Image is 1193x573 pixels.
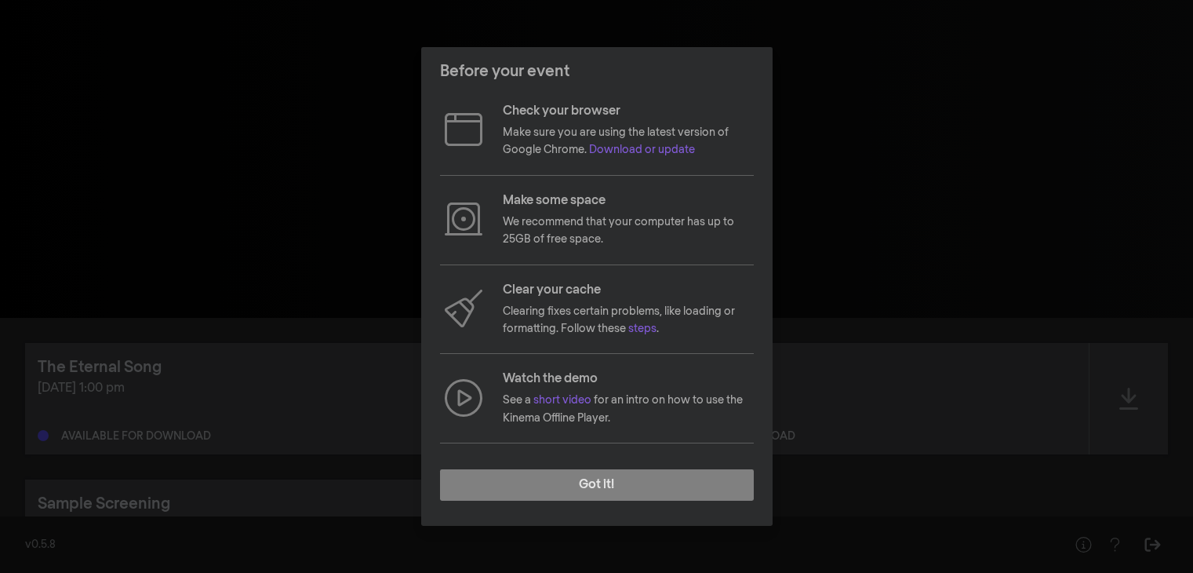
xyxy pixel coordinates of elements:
p: See a for an intro on how to use the Kinema Offline Player. [503,392,754,427]
a: short video [533,395,591,406]
p: Clearing fixes certain problems, like loading or formatting. Follow these . [503,303,754,338]
p: Clear your cache [503,281,754,300]
p: Check your browser [503,102,754,121]
p: Make some space [503,192,754,210]
button: Got it! [440,469,754,501]
p: We recommend that your computer has up to 25GB of free space. [503,214,754,249]
p: Make sure you are using the latest version of Google Chrome. [503,124,754,159]
header: Before your event [421,47,773,96]
a: steps [628,323,657,334]
a: Download or update [589,144,695,155]
p: Watch the demo [503,370,754,389]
